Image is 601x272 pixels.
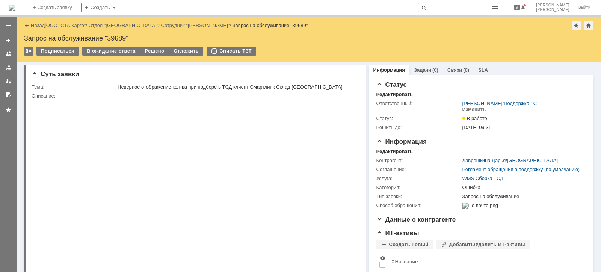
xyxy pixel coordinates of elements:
[462,194,583,200] div: Запрос на обслуживание
[2,89,14,101] a: Мои согласования
[32,71,79,78] span: Суть заявки
[462,158,558,164] div: /
[2,48,14,60] a: Заявки на командах
[507,158,558,163] a: [GEOGRAPHIC_DATA]
[376,230,419,237] span: ИТ-активы
[376,92,413,98] div: Редактировать
[2,35,14,47] a: Создать заявку
[536,8,569,12] span: [PERSON_NAME]
[376,101,461,107] div: Ответственный:
[462,107,486,113] div: Изменить
[31,23,45,28] a: Назад
[462,101,503,106] a: [PERSON_NAME]
[462,101,537,107] div: /
[504,101,537,106] a: Поддержка 1С
[376,138,427,145] span: Информация
[9,5,15,11] img: logo
[395,259,418,264] div: Название
[376,149,413,155] div: Редактировать
[376,158,461,164] div: Контрагент:
[462,116,487,121] span: В работе
[572,21,581,30] div: Добавить в избранное
[462,185,583,191] div: Ошибка
[24,47,33,56] div: Работа с массовостью
[373,67,405,73] a: Информация
[2,75,14,87] a: Мои заявки
[514,5,521,10] span: 9
[414,67,431,73] a: Задачи
[462,203,498,209] img: По почте.png
[89,23,159,28] a: Отдел "[GEOGRAPHIC_DATA]"
[24,35,593,42] div: Запрос на обслуживание "39689"
[46,23,86,28] a: ООО "СТА Карго"
[46,23,89,28] div: /
[388,252,580,271] th: Название
[379,255,385,261] span: Настройки
[376,185,461,191] div: Категория:
[32,84,116,90] div: Тема:
[32,93,356,99] div: Описание:
[376,203,461,209] div: Способ обращения:
[492,3,500,11] span: Расширенный поиск
[118,84,355,90] div: Неверное отображение кол-ва при подборе в ТСД клиент Смартлинк Склад [GEOGRAPHIC_DATA]
[89,23,161,28] div: /
[161,23,230,28] a: Сотрудник "[PERSON_NAME]"
[584,21,593,30] div: Сделать домашней страницей
[478,67,488,73] a: SLA
[376,125,461,131] div: Решить до:
[462,158,506,163] a: Лаврешкина Дарья
[376,116,461,122] div: Статус:
[161,23,233,28] div: /
[376,194,461,200] div: Тип заявки:
[2,62,14,74] a: Заявки в моей ответственности
[447,67,462,73] a: Связи
[81,3,119,12] div: Создать
[376,216,456,223] span: Данные о контрагенте
[9,5,15,11] a: Перейти на домашнюю страницу
[536,3,569,8] span: [PERSON_NAME]
[233,23,308,28] div: Запрос на обслуживание "39689"
[462,167,580,172] a: Регламент обращения в поддержку (по умолчанию)
[463,67,469,73] div: (0)
[462,176,503,181] a: WMS Сборка ТСД
[462,125,491,130] span: [DATE] 09:31
[45,22,46,28] div: |
[376,176,461,182] div: Услуга:
[376,81,407,88] span: Статус
[432,67,438,73] div: (0)
[376,167,461,173] div: Соглашение:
